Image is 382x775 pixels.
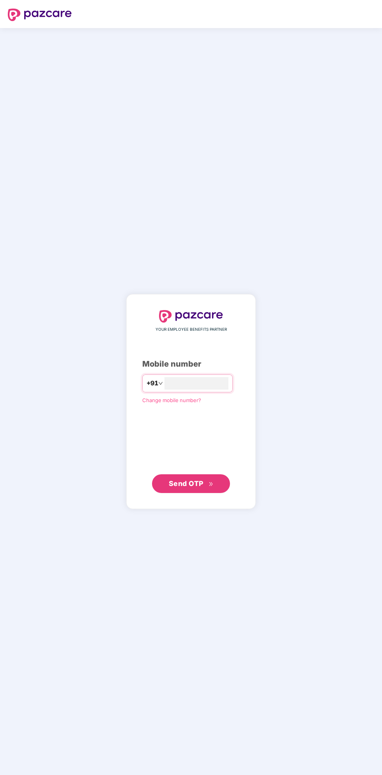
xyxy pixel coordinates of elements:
[152,474,230,493] button: Send OTPdouble-right
[158,381,163,386] span: down
[159,310,223,323] img: logo
[156,326,227,333] span: YOUR EMPLOYEE BENEFITS PARTNER
[209,482,214,487] span: double-right
[147,378,158,388] span: +91
[142,358,240,370] div: Mobile number
[169,479,203,488] span: Send OTP
[142,397,201,403] a: Change mobile number?
[8,9,72,21] img: logo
